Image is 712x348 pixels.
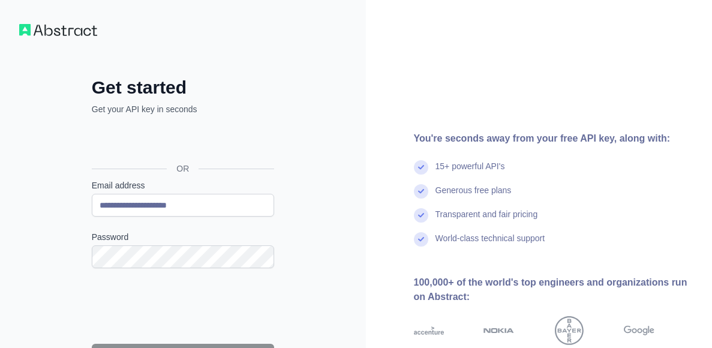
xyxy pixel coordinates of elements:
img: check mark [414,208,428,223]
iframe: reCAPTCHA [92,283,274,329]
img: google [624,316,654,345]
span: OR [167,163,199,175]
div: Generous free plans [435,184,512,208]
img: bayer [555,316,584,345]
iframe: Sign in with Google Button [86,128,278,155]
img: nokia [483,316,514,345]
img: check mark [414,184,428,199]
div: World-class technical support [435,232,545,256]
div: You're seconds away from your free API key, along with: [414,131,693,146]
label: Email address [92,179,274,191]
div: 15+ powerful API's [435,160,505,184]
img: check mark [414,232,428,247]
img: Workflow [19,24,97,36]
img: check mark [414,160,428,175]
h2: Get started [92,77,274,98]
img: accenture [414,316,444,345]
div: Transparent and fair pricing [435,208,538,232]
label: Password [92,231,274,243]
p: Get your API key in seconds [92,103,274,115]
div: 100,000+ of the world's top engineers and organizations run on Abstract: [414,275,693,304]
